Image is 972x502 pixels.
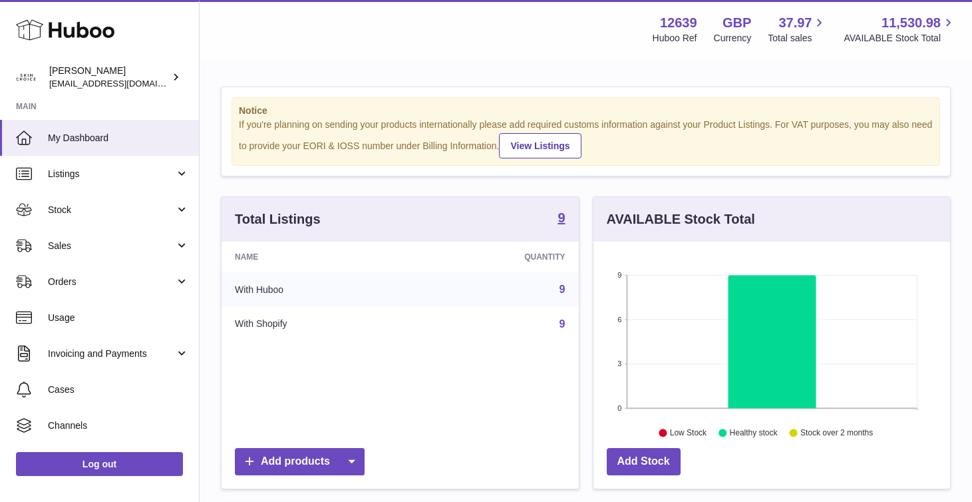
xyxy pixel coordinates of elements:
[560,284,566,295] a: 9
[48,204,175,216] span: Stock
[48,312,189,324] span: Usage
[669,428,707,437] text: Low Stock
[558,211,565,227] a: 9
[844,32,956,45] span: AVAILABLE Stock Total
[617,360,621,368] text: 3
[660,14,697,32] strong: 12639
[16,67,36,87] img: admin@skinchoice.com
[607,210,755,228] h3: AVAILABLE Stock Total
[607,448,681,475] a: Add Stock
[768,14,827,45] a: 37.97 Total sales
[844,14,956,45] a: 11,530.98 AVAILABLE Stock Total
[222,242,414,272] th: Name
[768,32,827,45] span: Total sales
[48,419,189,432] span: Channels
[714,32,752,45] div: Currency
[49,65,169,90] div: [PERSON_NAME]
[48,348,175,360] span: Invoicing and Payments
[239,105,933,117] strong: Notice
[499,133,581,158] a: View Listings
[414,242,578,272] th: Quantity
[800,428,873,437] text: Stock over 2 months
[48,276,175,288] span: Orders
[48,383,189,396] span: Cases
[723,14,751,32] strong: GBP
[49,78,196,89] span: [EMAIL_ADDRESS][DOMAIN_NAME]
[653,32,697,45] div: Huboo Ref
[560,318,566,330] a: 9
[16,452,183,476] a: Log out
[729,428,778,437] text: Healthy stock
[617,404,621,412] text: 0
[617,271,621,279] text: 9
[235,210,321,228] h3: Total Listings
[235,448,365,475] a: Add products
[48,168,175,180] span: Listings
[778,14,812,32] span: 37.97
[48,240,175,252] span: Sales
[882,14,941,32] span: 11,530.98
[239,119,933,158] div: If you're planning on sending your products internationally please add required customs informati...
[617,316,621,324] text: 6
[222,272,414,307] td: With Huboo
[558,211,565,224] strong: 9
[222,307,414,342] td: With Shopify
[48,132,189,144] span: My Dashboard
